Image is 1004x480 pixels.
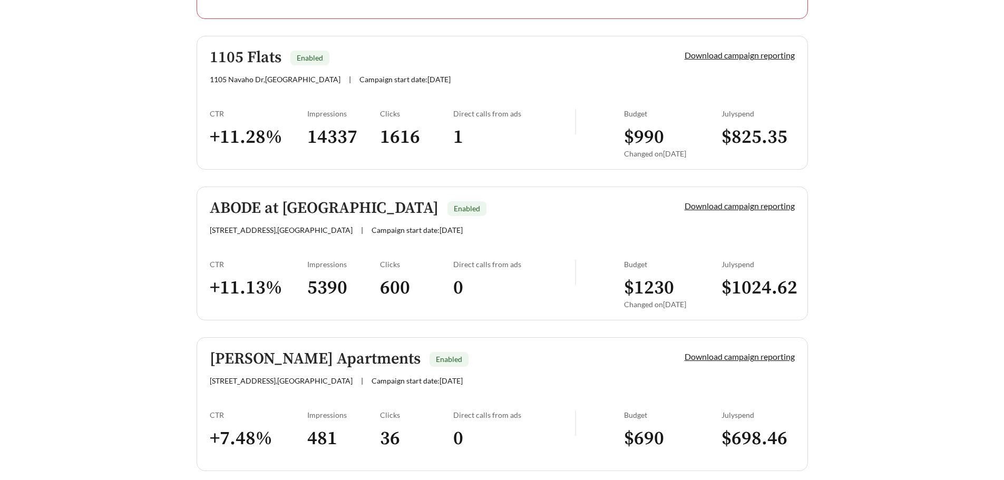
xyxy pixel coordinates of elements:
span: Enabled [297,53,323,62]
div: Changed on [DATE] [624,300,722,309]
div: Budget [624,410,722,419]
h3: $ 690 [624,427,722,450]
h3: $ 990 [624,125,722,149]
span: Enabled [454,204,480,213]
a: 1105 FlatsEnabled1105 Navaho Dr,[GEOGRAPHIC_DATA]|Campaign start date:[DATE]Download campaign rep... [197,36,808,170]
h3: 0 [453,427,575,450]
div: CTR [210,410,307,419]
div: Clicks [380,260,453,269]
h3: 600 [380,276,453,300]
span: Campaign start date: [DATE] [372,376,463,385]
h3: 1 [453,125,575,149]
div: Direct calls from ads [453,410,575,419]
h3: 5390 [307,276,381,300]
a: Download campaign reporting [685,351,795,361]
h5: 1105 Flats [210,49,281,66]
div: July spend [722,410,795,419]
h3: 0 [453,276,575,300]
div: Changed on [DATE] [624,149,722,158]
div: CTR [210,109,307,118]
a: ABODE at [GEOGRAPHIC_DATA]Enabled[STREET_ADDRESS],[GEOGRAPHIC_DATA]|Campaign start date:[DATE]Dow... [197,187,808,320]
h3: $ 698.46 [722,427,795,450]
a: [PERSON_NAME] ApartmentsEnabled[STREET_ADDRESS],[GEOGRAPHIC_DATA]|Campaign start date:[DATE]Downl... [197,337,808,471]
div: July spend [722,109,795,118]
span: | [361,376,363,385]
span: Campaign start date: [DATE] [359,75,451,84]
div: Impressions [307,109,381,118]
div: Direct calls from ads [453,109,575,118]
a: Download campaign reporting [685,201,795,211]
div: Budget [624,109,722,118]
h3: 14337 [307,125,381,149]
h3: + 11.28 % [210,125,307,149]
div: July spend [722,260,795,269]
span: Enabled [436,355,462,364]
span: | [361,226,363,234]
h3: $ 1230 [624,276,722,300]
div: Clicks [380,109,453,118]
h3: 1616 [380,125,453,149]
div: Direct calls from ads [453,260,575,269]
img: line [575,109,576,134]
div: Budget [624,260,722,269]
img: line [575,410,576,436]
h5: [PERSON_NAME] Apartments [210,350,421,368]
div: Clicks [380,410,453,419]
div: Impressions [307,260,381,269]
span: Campaign start date: [DATE] [372,226,463,234]
span: 1105 Navaho Dr , [GEOGRAPHIC_DATA] [210,75,340,84]
a: Download campaign reporting [685,50,795,60]
h3: $ 1024.62 [722,276,795,300]
div: Impressions [307,410,381,419]
h5: ABODE at [GEOGRAPHIC_DATA] [210,200,438,217]
h3: 481 [307,427,381,450]
span: | [349,75,351,84]
h3: + 7.48 % [210,427,307,450]
h3: + 11.13 % [210,276,307,300]
span: [STREET_ADDRESS] , [GEOGRAPHIC_DATA] [210,376,353,385]
img: line [575,260,576,285]
h3: 36 [380,427,453,450]
span: [STREET_ADDRESS] , [GEOGRAPHIC_DATA] [210,226,353,234]
h3: $ 825.35 [722,125,795,149]
div: CTR [210,260,307,269]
